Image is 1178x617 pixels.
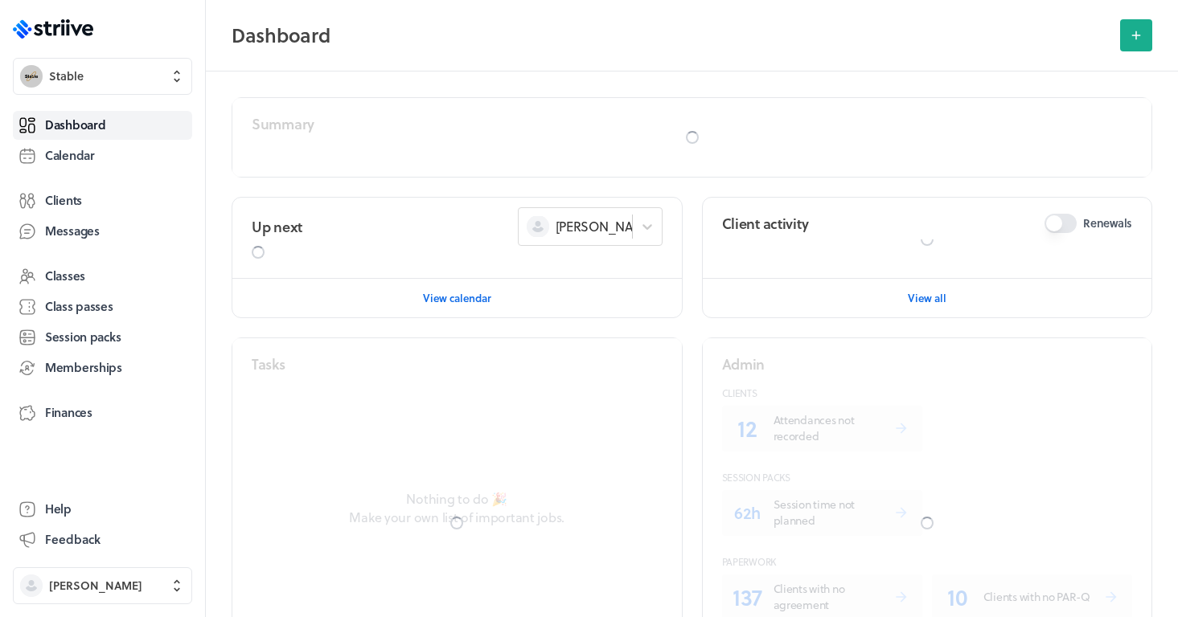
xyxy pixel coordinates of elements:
span: Stable [49,68,84,84]
span: Finances [45,404,92,421]
a: Messages [13,217,192,246]
span: [PERSON_NAME] [556,218,655,235]
span: Feedback [45,531,101,548]
span: [PERSON_NAME] [49,578,142,594]
img: Stable [20,65,43,88]
button: View all [908,282,946,314]
span: Messages [45,223,100,239]
a: Finances [13,398,192,427]
h2: Up next [252,217,302,237]
a: Calendar [13,141,192,170]
span: Calendar [45,147,95,164]
a: Memberships [13,353,192,382]
span: Memberships [45,359,122,376]
span: View all [908,291,946,305]
h2: Client activity [722,214,809,234]
a: Dashboard [13,111,192,140]
button: Feedback [13,525,192,554]
a: Clients [13,186,192,215]
a: Help [13,495,192,524]
a: Classes [13,262,192,291]
span: Classes [45,268,85,284]
button: Renewals [1045,214,1077,233]
h2: Dashboard [232,19,1110,51]
span: Class passes [45,298,113,315]
iframe: gist-messenger-bubble-iframe [1131,570,1170,609]
span: Help [45,501,72,517]
span: Session packs [45,329,121,345]
span: Renewals [1083,215,1132,231]
span: View calendar [423,291,491,305]
span: Dashboard [45,116,105,133]
a: Class passes [13,292,192,321]
button: StableStable [13,58,192,95]
button: View calendar [423,282,491,314]
button: [PERSON_NAME] [13,567,192,604]
span: Clients [45,192,82,209]
a: Session packs [13,323,192,352]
